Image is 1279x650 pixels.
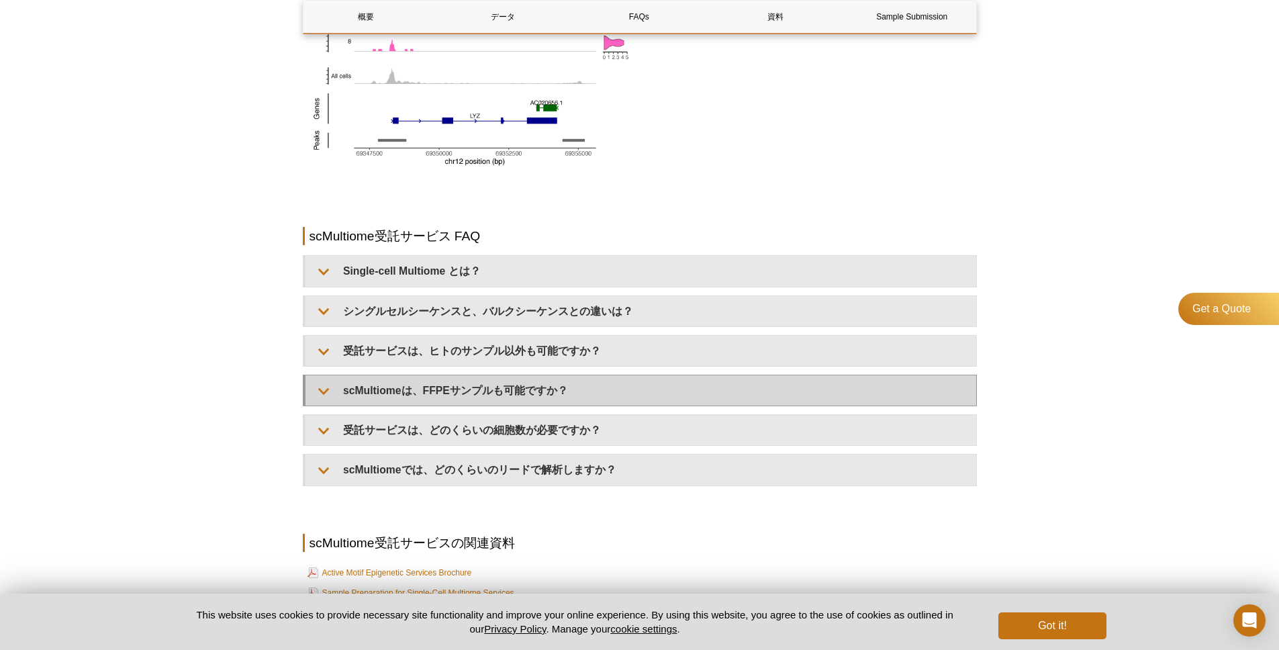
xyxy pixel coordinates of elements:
summary: シングルセルシーケンスと、バルクシーケンスとの違いは？ [305,296,976,326]
button: Got it! [998,612,1106,639]
h2: scMultiome受託サービス FAQ [303,227,977,245]
h2: scMultiome受託サービスの関連資料 [303,534,977,552]
div: Open Intercom Messenger [1233,604,1266,637]
a: 概要 [303,1,430,33]
a: Active Motif Epigenetic Services Brochure [307,565,472,581]
button: cookie settings [610,623,677,635]
a: Sample Submission [849,1,975,33]
summary: scMultiomeは、FFPEサンプルも可能ですか？​ [305,375,976,406]
summary: scMultiomeでは、どのくらいのリードで解析しますか？​ [305,455,976,485]
a: データ [440,1,566,33]
a: Sample Preparation for Single-Cell Multiome Services [307,585,514,601]
a: Get a Quote [1178,293,1279,325]
summary: 受託サービスは、ヒトのサンプル以外も可能ですか？ [305,336,976,366]
summary: 受託サービスは、どのくらいの細胞数が必要ですか？ [305,415,976,445]
p: This website uses cookies to provide necessary site functionality and improve your online experie... [173,608,977,636]
a: FAQs [576,1,702,33]
summary: Single-cell Multiome とは？ [305,256,976,286]
a: 資料 [712,1,839,33]
a: Privacy Policy [484,623,546,635]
